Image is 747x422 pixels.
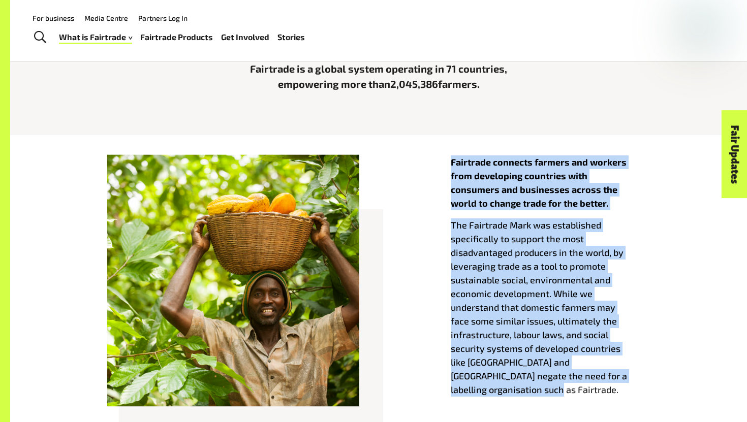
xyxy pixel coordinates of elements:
[33,14,74,22] a: For business
[277,30,305,45] a: Stories
[451,156,627,209] strong: Fairtrade connects farmers and workers from developing countries with consumers and businesses ac...
[390,78,438,90] span: 2,045,386
[138,14,188,22] a: Partners Log In
[59,30,132,45] a: What is Fairtrade
[679,9,719,52] img: Fairtrade Australia New Zealand logo
[84,14,128,22] a: Media Centre
[140,30,213,45] a: Fairtrade Products
[226,61,531,91] p: Fairtrade is a global system operating in 71 countries, empowering more than farmers.
[27,25,52,50] a: Toggle Search
[221,30,269,45] a: Get Involved
[451,218,650,397] p: The Fairtrade Mark was established specifically to support the most disadvantaged producers in th...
